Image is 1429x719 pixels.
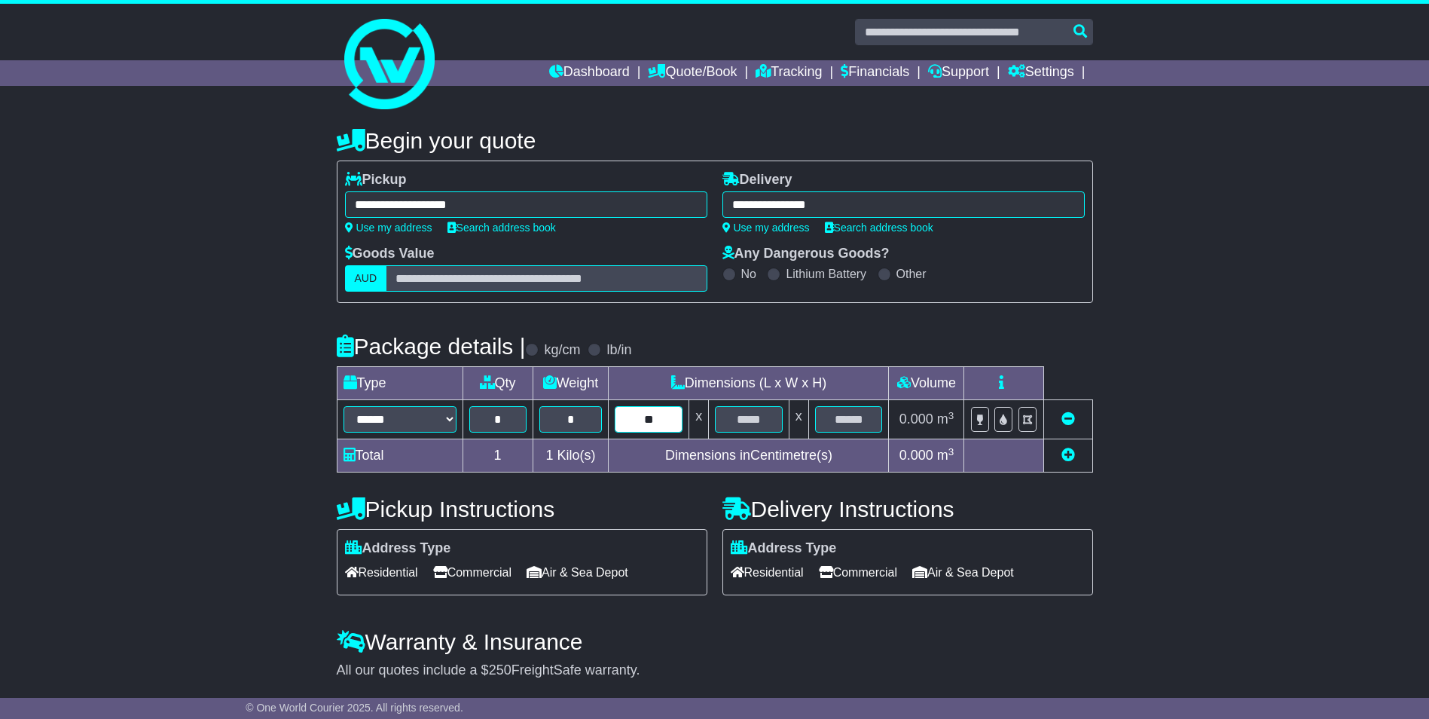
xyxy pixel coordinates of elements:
[345,222,432,234] a: Use my address
[337,662,1093,679] div: All our quotes include a $ FreightSafe warranty.
[689,400,709,439] td: x
[337,439,463,473] td: Total
[337,629,1093,654] h4: Warranty & Insurance
[489,662,511,678] span: 250
[1008,60,1074,86] a: Settings
[433,561,511,584] span: Commercial
[756,60,822,86] a: Tracking
[337,367,463,400] td: Type
[789,400,808,439] td: x
[544,342,580,359] label: kg/cm
[533,439,609,473] td: Kilo(s)
[948,446,954,457] sup: 3
[545,448,553,463] span: 1
[527,561,628,584] span: Air & Sea Depot
[786,267,866,281] label: Lithium Battery
[841,60,909,86] a: Financials
[345,265,387,292] label: AUD
[337,497,707,522] h4: Pickup Instructions
[899,412,933,427] span: 0.000
[899,448,933,463] span: 0.000
[609,367,889,400] td: Dimensions (L x W x H)
[345,172,407,188] label: Pickup
[345,561,418,584] span: Residential
[337,128,1093,153] h4: Begin your quote
[533,367,609,400] td: Weight
[896,267,927,281] label: Other
[731,561,804,584] span: Residential
[741,267,756,281] label: No
[722,497,1093,522] h4: Delivery Instructions
[731,540,837,557] label: Address Type
[246,702,463,714] span: © One World Courier 2025. All rights reserved.
[912,561,1014,584] span: Air & Sea Depot
[337,334,526,359] h4: Package details |
[609,439,889,473] td: Dimensions in Centimetre(s)
[722,246,890,262] label: Any Dangerous Goods?
[722,222,810,234] a: Use my address
[549,60,630,86] a: Dashboard
[722,172,792,188] label: Delivery
[345,246,435,262] label: Goods Value
[648,60,737,86] a: Quote/Book
[606,342,631,359] label: lb/in
[345,540,451,557] label: Address Type
[937,412,954,427] span: m
[463,367,533,400] td: Qty
[948,410,954,421] sup: 3
[889,367,964,400] td: Volume
[937,448,954,463] span: m
[447,222,556,234] a: Search address book
[1061,412,1075,427] a: Remove this item
[1061,448,1075,463] a: Add new item
[463,439,533,473] td: 1
[825,222,933,234] a: Search address book
[928,60,989,86] a: Support
[819,561,897,584] span: Commercial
